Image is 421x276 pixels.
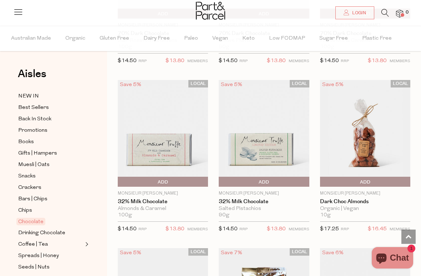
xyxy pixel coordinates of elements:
span: Muesli | Oats [18,161,50,169]
span: 90g [219,212,229,219]
span: Back In Stock [18,115,51,124]
span: $13.80 [267,56,286,66]
span: LOCAL [188,80,208,87]
a: Chocolate [18,217,83,226]
p: Monsieur [PERSON_NAME] [118,190,208,197]
a: Chips [18,206,83,215]
span: $13.80 [166,56,184,66]
span: 0 [404,9,410,16]
span: Seeds | Nuts [18,263,50,272]
a: NEW IN [18,92,83,101]
div: Save 6% [320,248,346,258]
div: Almonds & Caramel [118,206,208,212]
a: Coffee | Tea [18,240,83,249]
a: Snacks [18,172,83,181]
span: Low FODMAP [269,26,305,51]
span: 10g [320,212,331,219]
small: MEMBERS [187,227,208,231]
small: MEMBERS [289,227,309,231]
span: Crackers [18,184,41,192]
span: Chocolate [16,218,45,225]
span: Plastic Free [362,26,392,51]
span: Keto [242,26,255,51]
img: Dark Choc Almonds [320,80,410,187]
span: Paleo [184,26,198,51]
div: Save 5% [118,248,143,258]
span: Best Sellers [18,104,49,112]
span: Login [350,10,366,16]
small: MEMBERS [289,59,309,63]
img: Part&Parcel [196,2,225,20]
div: Salted Pistachios [219,206,309,212]
a: Bars | Chips [18,195,83,204]
a: Dark Choc Almonds [320,199,410,205]
div: Save 5% [118,80,143,90]
small: RRP [138,227,147,231]
span: Drinking Chocolate [18,229,65,237]
a: 0 [396,10,403,17]
span: LOCAL [188,248,208,256]
span: Gifts | Hampers [18,149,57,158]
span: $13.80 [166,225,184,234]
span: 100g [118,212,132,219]
span: Vegan [212,26,228,51]
button: Add To Parcel [219,177,309,187]
div: Save 5% [219,80,244,90]
img: 32% Milk Chocolate [219,80,309,187]
span: $16.45 [368,225,387,234]
small: RRP [138,59,147,63]
small: RRP [341,59,349,63]
img: 32% Milk Chocolate [118,80,208,187]
span: Chips [18,206,32,215]
a: Spreads | Honey [18,251,83,260]
span: Promotions [18,126,47,135]
span: $14.50 [219,226,238,232]
span: $14.50 [118,58,137,64]
span: Coffee | Tea [18,240,48,249]
span: Aisles [18,66,46,82]
span: $13.80 [368,56,387,66]
small: RRP [239,59,248,63]
a: Gifts | Hampers [18,149,83,158]
span: $17.25 [320,226,339,232]
span: Australian Made [11,26,51,51]
small: RRP [239,227,248,231]
a: Best Sellers [18,103,83,112]
p: Monsieur [PERSON_NAME] [320,190,410,197]
span: $14.50 [219,58,238,64]
a: Muesli | Oats [18,160,83,169]
span: $13.80 [267,225,286,234]
a: 32% Milk Chocolate [219,199,309,205]
span: LOCAL [290,248,309,256]
a: Crackers [18,183,83,192]
span: LOCAL [391,80,410,87]
span: Organic [65,26,85,51]
small: MEMBERS [390,59,410,63]
a: Drinking Chocolate [18,229,83,237]
span: Spreads | Honey [18,252,59,260]
inbox-online-store-chat: Shopify online store chat [370,247,415,270]
span: $14.50 [320,58,339,64]
div: Save 7% [219,248,244,258]
small: RRP [341,227,349,231]
span: $14.50 [118,226,137,232]
a: Aisles [18,69,46,86]
a: Back In Stock [18,115,83,124]
div: Save 5% [320,80,346,90]
button: Expand/Collapse Coffee | Tea [83,240,88,249]
span: Gluten Free [100,26,129,51]
a: Promotions [18,126,83,135]
span: Bars | Chips [18,195,47,204]
a: Login [335,6,374,19]
span: Books [18,138,34,146]
span: NEW IN [18,92,39,101]
small: MEMBERS [390,227,410,231]
a: Seeds | Nuts [18,263,83,272]
span: Sugar Free [319,26,348,51]
div: Organic | Vegan [320,206,410,212]
span: Snacks [18,172,36,181]
span: Dairy Free [143,26,170,51]
a: Books [18,137,83,146]
span: LOCAL [290,80,309,87]
small: MEMBERS [187,59,208,63]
